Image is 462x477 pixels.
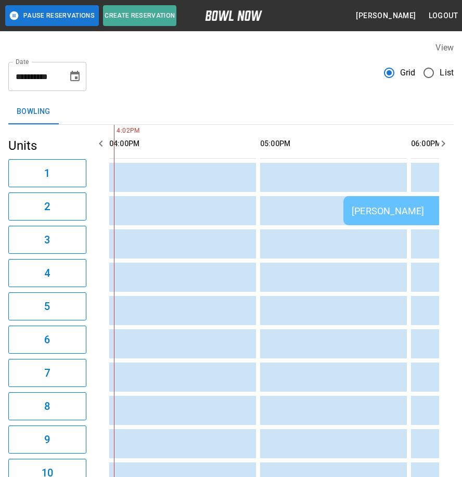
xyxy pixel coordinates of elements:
button: Bowling [8,99,59,124]
span: Grid [400,67,416,79]
h6: 7 [44,365,50,381]
img: logo [205,10,262,21]
h6: 2 [44,198,50,215]
label: View [435,43,454,53]
button: 9 [8,426,86,454]
h6: 4 [44,265,50,281]
button: 5 [8,292,86,320]
button: 3 [8,226,86,254]
button: 7 [8,359,86,387]
h6: 9 [44,431,50,448]
button: 6 [8,326,86,354]
button: 8 [8,392,86,420]
button: 1 [8,159,86,187]
button: Choose date, selected date is Oct 5, 2025 [65,66,85,87]
button: 2 [8,192,86,221]
span: List [440,67,454,79]
button: Logout [425,6,462,25]
div: inventory tabs [8,99,454,124]
h6: 8 [44,398,50,415]
button: 4 [8,259,86,287]
h6: 6 [44,331,50,348]
button: Create Reservation [103,5,176,26]
button: Pause Reservations [5,5,99,26]
h5: Units [8,137,86,154]
span: 4:02PM [114,126,117,136]
button: [PERSON_NAME] [352,6,420,25]
h6: 3 [44,231,50,248]
h6: 5 [44,298,50,315]
h6: 1 [44,165,50,182]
